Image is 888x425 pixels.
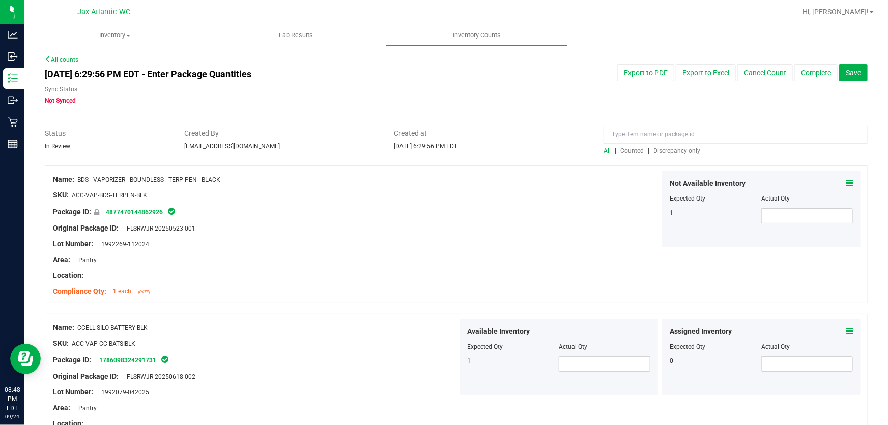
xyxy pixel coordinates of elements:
[53,256,70,264] span: Area:
[394,128,588,139] span: Created at
[113,288,131,295] span: 1 each
[24,24,206,46] a: Inventory
[73,257,97,264] span: Pantry
[803,8,869,16] span: Hi, [PERSON_NAME]!
[184,143,280,150] span: [EMAIL_ADDRESS][DOMAIN_NAME]
[761,342,853,351] div: Actual Qty
[138,290,150,294] span: [DATE]
[53,404,70,412] span: Area:
[122,225,195,232] span: FLSRWJR-20250523-001
[77,8,130,16] span: Jax Atlantic WC
[45,69,519,79] h4: [DATE] 6:29:56 PM EDT - Enter Package Quantities
[10,344,41,374] iframe: Resource center
[53,271,83,279] span: Location:
[8,30,18,40] inline-svg: Analytics
[5,385,20,413] p: 08:48 PM EDT
[96,389,149,396] span: 1992079-042025
[620,147,644,154] span: Counted
[160,354,169,364] span: In Sync
[99,357,156,364] a: 1786098324291731
[77,324,148,331] span: CCELL SILO BATTERY BLK
[8,95,18,105] inline-svg: Outbound
[648,147,649,154] span: |
[670,342,761,351] div: Expected Qty
[53,356,91,364] span: Package ID:
[670,356,761,365] div: 0
[468,343,503,350] span: Expected Qty
[8,117,18,127] inline-svg: Retail
[8,73,18,83] inline-svg: Inventory
[53,240,93,248] span: Lot Number:
[439,31,514,40] span: Inventory Counts
[53,175,74,183] span: Name:
[8,139,18,149] inline-svg: Reports
[167,206,176,216] span: In Sync
[670,194,761,203] div: Expected Qty
[106,209,163,216] a: 4877470144862926
[604,147,615,154] a: All
[794,64,838,81] button: Complete
[45,97,76,104] span: Not Synced
[468,357,471,364] span: 1
[604,147,611,154] span: All
[8,51,18,62] inline-svg: Inbound
[45,84,77,94] label: Sync Status
[615,147,616,154] span: |
[761,194,853,203] div: Actual Qty
[559,343,587,350] span: Actual Qty
[53,208,91,216] span: Package ID:
[184,128,379,139] span: Created By
[386,24,567,46] a: Inventory Counts
[5,413,20,420] p: 09/24
[53,287,106,295] span: Compliance Qty:
[45,128,169,139] span: Status
[394,143,457,150] span: [DATE] 6:29:56 PM EDT
[468,326,530,337] span: Available Inventory
[670,208,761,217] div: 1
[651,147,700,154] a: Discrepancy only
[72,192,147,199] span: ACC-VAP-BDS-TERPEN-BLK
[206,24,387,46] a: Lab Results
[846,69,861,77] span: Save
[617,64,674,81] button: Export to PDF
[618,147,648,154] a: Counted
[77,176,220,183] span: BDS - VAPORIZER - BOUNDLESS - TERP PEN - BLACK
[53,388,93,396] span: Lot Number:
[839,64,868,81] button: Save
[670,178,746,189] span: Not Available Inventory
[53,372,119,380] span: Original Package ID:
[73,405,97,412] span: Pantry
[96,241,149,248] span: 1992269-112024
[45,56,78,63] a: All counts
[653,147,700,154] span: Discrepancy only
[53,191,69,199] span: SKU:
[670,326,732,337] span: Assigned Inventory
[122,373,195,380] span: FLSRWJR-20250618-002
[87,272,95,279] span: --
[604,126,868,144] input: Type item name or package id
[53,339,69,347] span: SKU:
[53,224,119,232] span: Original Package ID:
[53,323,74,331] span: Name:
[676,64,736,81] button: Export to Excel
[25,31,205,40] span: Inventory
[737,64,793,81] button: Cancel Count
[72,340,135,347] span: ACC-VAP-CC-BATSIBLK
[265,31,327,40] span: Lab Results
[45,143,70,150] span: In Review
